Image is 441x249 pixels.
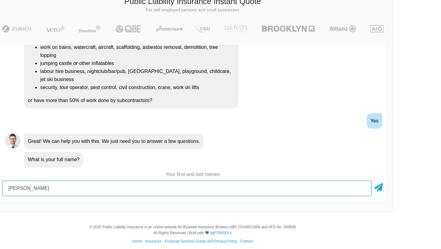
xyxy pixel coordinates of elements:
[367,113,382,129] div: Yes
[2,181,372,196] input: Your first and last names
[40,59,235,67] li: jumping castle or other inflatables
[40,67,235,84] li: labour hire business, nightclub/bar/pub, [GEOGRAPHIC_DATA], playground, childcare, jet ski business
[326,25,359,32] img: Allianz | Public Liability Insurance
[132,239,142,243] a: Home
[112,25,145,32] img: QBE | Public Liability Insurance
[5,133,20,148] img: Chatbot | PLI
[368,25,386,32] img: AIG | Public Liability Insurance
[154,25,185,32] img: Protecsure | Public Liability Insurance
[240,239,253,243] a: Contact
[194,25,212,32] img: CGU | Public Liability Insurance
[24,134,203,149] div: Great! We can help you with this. We just need you to answer a few questions.
[24,152,83,167] div: What is your full name?
[76,25,103,32] img: Steadfast | Public Liability Insurance
[221,25,251,32] img: LLOYD's | Public Liability Insurance
[214,231,232,235] a: FONSEKA
[40,84,235,92] li: security, tour operator, pest control, civil construction, crane, work on lifts
[259,25,317,32] img: Brooklyn | Public Liability Insurance
[43,25,67,32] img: Vero | Public Liability Insurance
[145,239,162,243] a: Insurance
[165,239,237,243] a: Financial Services Guide and Privacy Policy
[40,43,235,59] li: work on trains, watercraft, aircraft, scaffolding, asbestos removal, demolition, tree lopping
